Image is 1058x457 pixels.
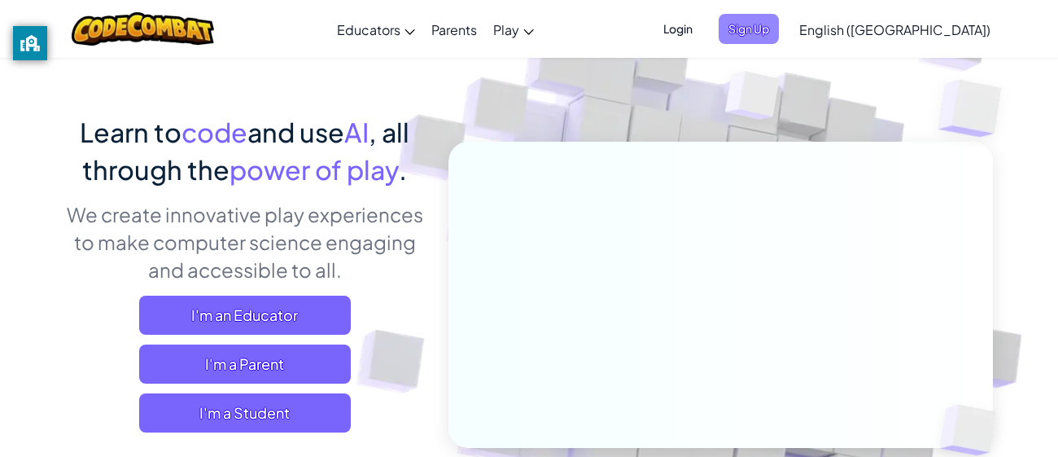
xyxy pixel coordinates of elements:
[906,40,1047,178] img: Overlap cubes
[247,116,344,148] span: and use
[399,153,407,186] span: .
[719,14,779,44] button: Sign Up
[181,116,247,148] span: code
[344,116,369,148] span: AI
[791,7,999,51] a: English ([GEOGRAPHIC_DATA])
[423,7,485,51] a: Parents
[139,345,351,384] a: I'm a Parent
[230,153,399,186] span: power of play
[654,14,702,44] button: Login
[139,393,351,433] button: I'm a Student
[695,39,812,160] img: Overlap cubes
[493,21,519,38] span: Play
[65,200,424,283] p: We create innovative play experiences to make computer science engaging and accessible to all.
[485,7,542,51] a: Play
[72,12,214,46] img: CodeCombat logo
[337,21,400,38] span: Educators
[80,116,181,148] span: Learn to
[139,296,351,335] a: I'm an Educator
[329,7,423,51] a: Educators
[13,26,47,60] button: privacy banner
[799,21,990,38] span: English ([GEOGRAPHIC_DATA])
